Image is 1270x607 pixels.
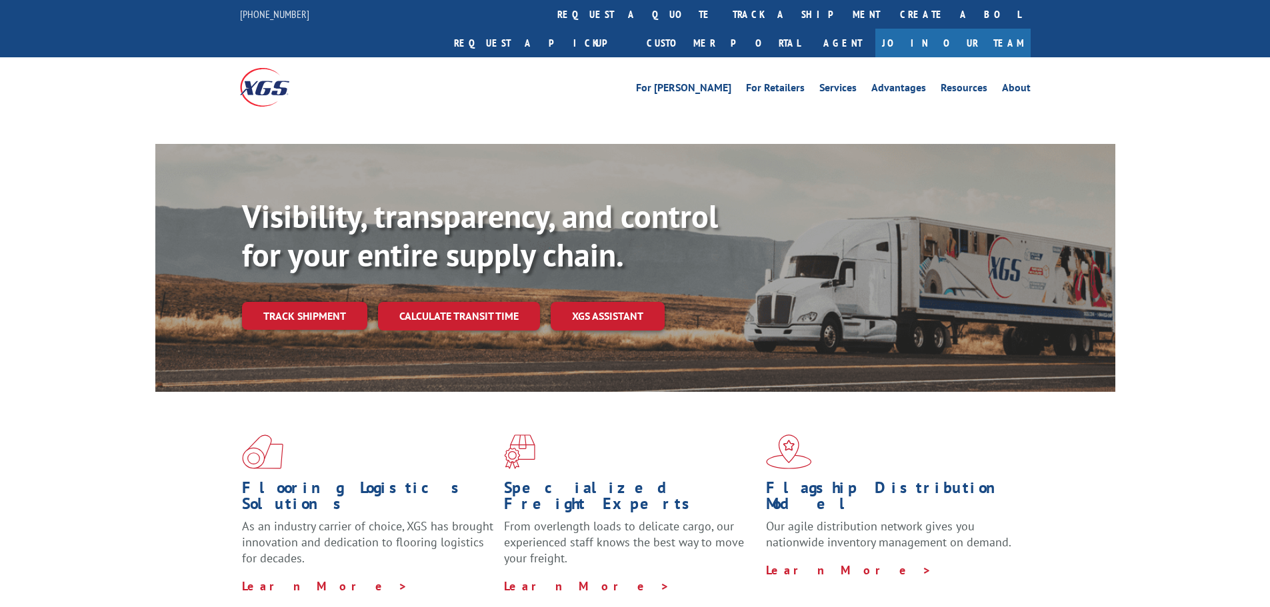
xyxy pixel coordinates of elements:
[766,518,1011,550] span: Our agile distribution network gives you nationwide inventory management on demand.
[242,480,494,518] h1: Flooring Logistics Solutions
[871,83,926,97] a: Advantages
[551,302,665,330] a: XGS ASSISTANT
[378,302,540,330] a: Calculate transit time
[242,195,718,275] b: Visibility, transparency, and control for your entire supply chain.
[1002,83,1031,97] a: About
[810,29,875,57] a: Agent
[242,302,367,330] a: Track shipment
[766,480,1018,518] h1: Flagship Distribution Model
[504,518,756,578] p: From overlength loads to delicate cargo, our experienced staff knows the best way to move your fr...
[766,562,932,578] a: Learn More >
[242,578,408,594] a: Learn More >
[504,480,756,518] h1: Specialized Freight Experts
[504,434,535,469] img: xgs-icon-focused-on-flooring-red
[637,29,810,57] a: Customer Portal
[444,29,637,57] a: Request a pickup
[766,434,812,469] img: xgs-icon-flagship-distribution-model-red
[875,29,1031,57] a: Join Our Team
[636,83,731,97] a: For [PERSON_NAME]
[240,7,309,21] a: [PHONE_NUMBER]
[504,578,670,594] a: Learn More >
[941,83,987,97] a: Resources
[242,434,283,469] img: xgs-icon-total-supply-chain-intelligence-red
[819,83,857,97] a: Services
[746,83,805,97] a: For Retailers
[242,518,493,566] span: As an industry carrier of choice, XGS has brought innovation and dedication to flooring logistics...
